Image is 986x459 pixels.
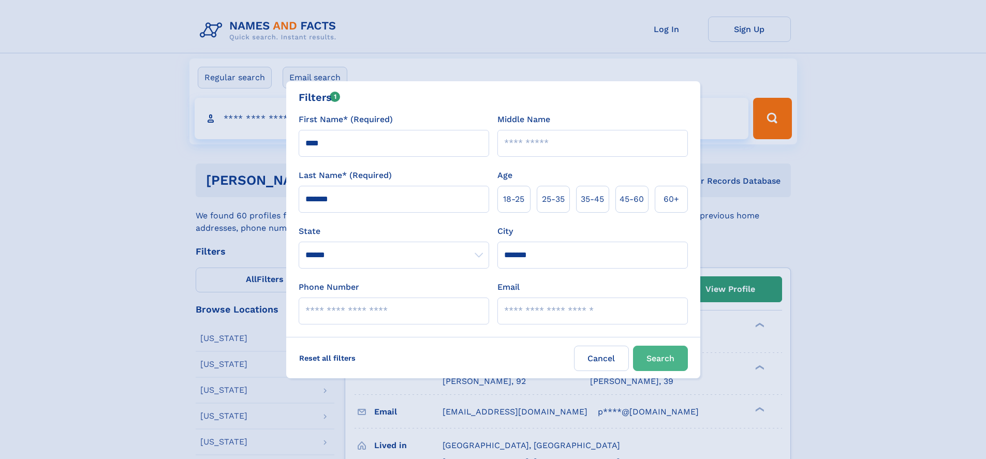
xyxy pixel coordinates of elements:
[503,193,524,205] span: 18‑25
[633,346,688,371] button: Search
[497,113,550,126] label: Middle Name
[620,193,644,205] span: 45‑60
[299,113,393,126] label: First Name* (Required)
[299,169,392,182] label: Last Name* (Required)
[574,346,629,371] label: Cancel
[299,281,359,293] label: Phone Number
[664,193,679,205] span: 60+
[292,346,362,371] label: Reset all filters
[497,281,520,293] label: Email
[581,193,604,205] span: 35‑45
[497,225,513,238] label: City
[497,169,512,182] label: Age
[542,193,565,205] span: 25‑35
[299,90,341,105] div: Filters
[299,225,489,238] label: State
